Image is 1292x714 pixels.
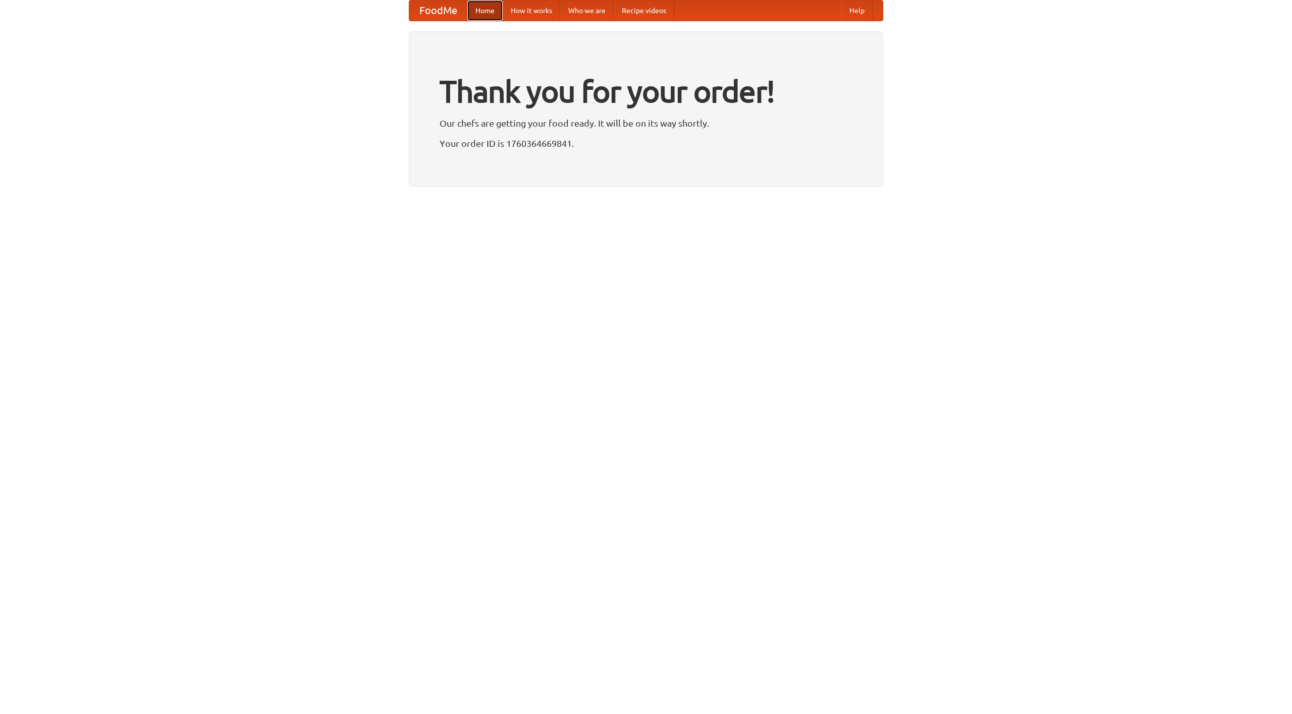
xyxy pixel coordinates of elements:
[560,1,614,21] a: Who we are
[440,116,852,131] p: Our chefs are getting your food ready. It will be on its way shortly.
[614,1,674,21] a: Recipe videos
[409,1,467,21] a: FoodMe
[841,1,873,21] a: Help
[467,1,503,21] a: Home
[503,1,560,21] a: How it works
[440,67,852,116] h1: Thank you for your order!
[440,136,852,151] p: Your order ID is 1760364669841.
